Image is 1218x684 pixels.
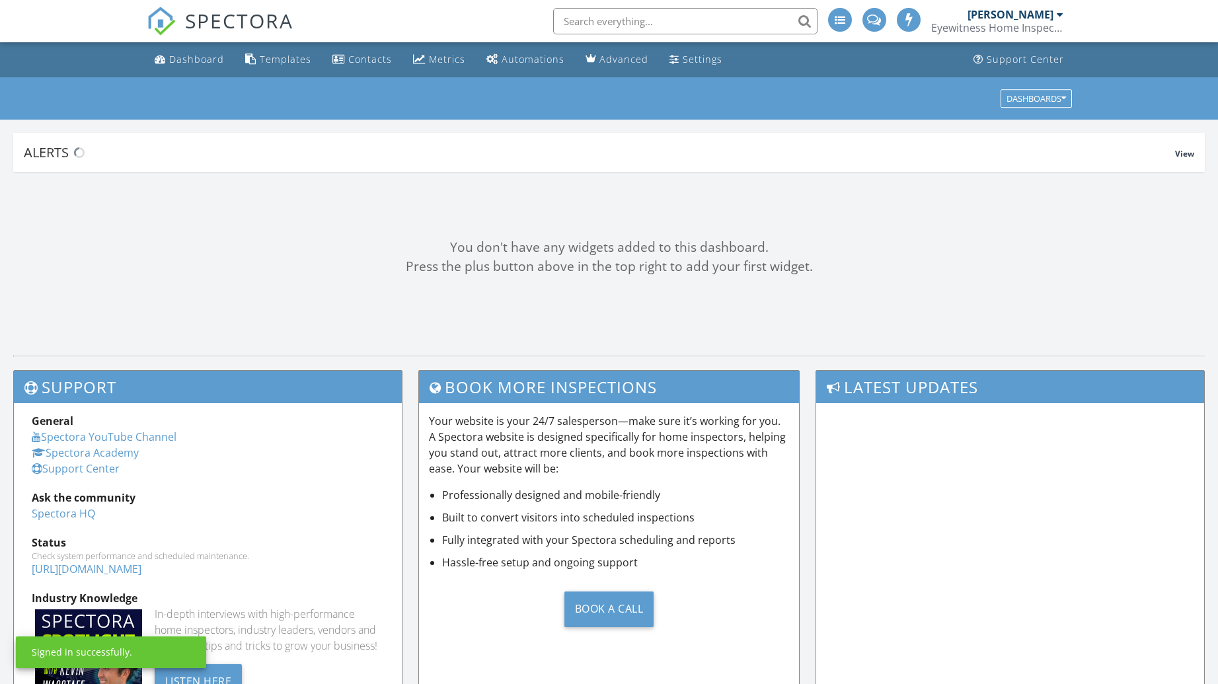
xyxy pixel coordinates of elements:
[816,371,1204,403] h3: Latest Updates
[1001,89,1072,108] button: Dashboards
[32,414,73,428] strong: General
[683,53,722,65] div: Settings
[14,371,402,403] h3: Support
[149,48,229,72] a: Dashboard
[502,53,564,65] div: Automations
[968,48,1069,72] a: Support Center
[1175,148,1194,159] span: View
[442,510,789,525] li: Built to convert visitors into scheduled inspections
[32,551,384,561] div: Check system performance and scheduled maintenance.
[442,487,789,503] li: Professionally designed and mobile-friendly
[147,18,293,46] a: SPECTORA
[408,48,471,72] a: Metrics
[481,48,570,72] a: Automations (Advanced)
[442,554,789,570] li: Hassle-free setup and ongoing support
[553,8,818,34] input: Search everything...
[599,53,648,65] div: Advanced
[348,53,392,65] div: Contacts
[429,581,789,637] a: Book a Call
[429,53,465,65] div: Metrics
[155,606,384,654] div: In-depth interviews with high-performance home inspectors, industry leaders, vendors and more. Ge...
[32,646,132,659] div: Signed in successfully.
[32,590,384,606] div: Industry Knowledge
[1007,94,1066,103] div: Dashboards
[419,371,799,403] h3: Book More Inspections
[13,238,1205,257] div: You don't have any widgets added to this dashboard.
[147,7,176,36] img: The Best Home Inspection Software - Spectora
[169,53,224,65] div: Dashboard
[32,461,120,476] a: Support Center
[24,143,1175,161] div: Alerts
[32,506,95,521] a: Spectora HQ
[968,8,1053,21] div: [PERSON_NAME]
[987,53,1064,65] div: Support Center
[32,562,141,576] a: [URL][DOMAIN_NAME]
[260,53,311,65] div: Templates
[32,430,176,444] a: Spectora YouTube Channel
[664,48,728,72] a: Settings
[32,535,384,551] div: Status
[32,445,139,460] a: Spectora Academy
[564,591,654,627] div: Book a Call
[931,21,1063,34] div: Eyewitness Home Inspection
[429,413,789,476] p: Your website is your 24/7 salesperson—make sure it’s working for you. A Spectora website is desig...
[32,490,384,506] div: Ask the community
[185,7,293,34] span: SPECTORA
[240,48,317,72] a: Templates
[13,257,1205,276] div: Press the plus button above in the top right to add your first widget.
[580,48,654,72] a: Advanced
[327,48,397,72] a: Contacts
[442,532,789,548] li: Fully integrated with your Spectora scheduling and reports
